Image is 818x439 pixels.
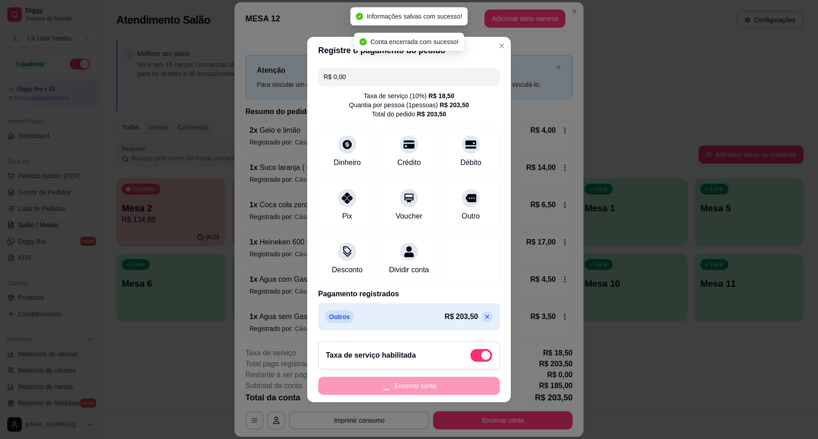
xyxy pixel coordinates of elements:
div: R$ 203,50 [417,110,446,119]
div: Crédito [397,157,421,168]
span: Informações salvas com sucesso! [367,13,462,20]
input: Ex.: hambúrguer de cordeiro [324,68,494,86]
span: Conta encerrada com sucesso! [370,38,459,45]
div: Dividir conta [389,264,429,275]
button: Close [494,39,509,53]
div: Desconto [332,264,363,275]
span: check-circle [359,38,367,45]
div: Quantia por pessoa ( 1 pessoas) [349,100,469,110]
div: R$ 18,50 [429,91,454,100]
p: Pagamento registrados [318,289,500,299]
div: Taxa de serviço ( 10 %) [364,91,454,100]
div: Débito [460,157,481,168]
header: Registre o pagamento do pedido [307,37,511,64]
p: Outros [325,310,354,323]
div: Voucher [396,211,423,222]
div: Outro [462,211,480,222]
h2: Taxa de serviço habilitada [326,350,416,361]
span: check-circle [356,13,363,20]
div: Dinheiro [334,157,361,168]
div: R$ 203,50 [439,100,469,110]
div: Pix [342,211,352,222]
p: R$ 203,50 [444,311,478,322]
div: Total do pedido [372,110,446,119]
